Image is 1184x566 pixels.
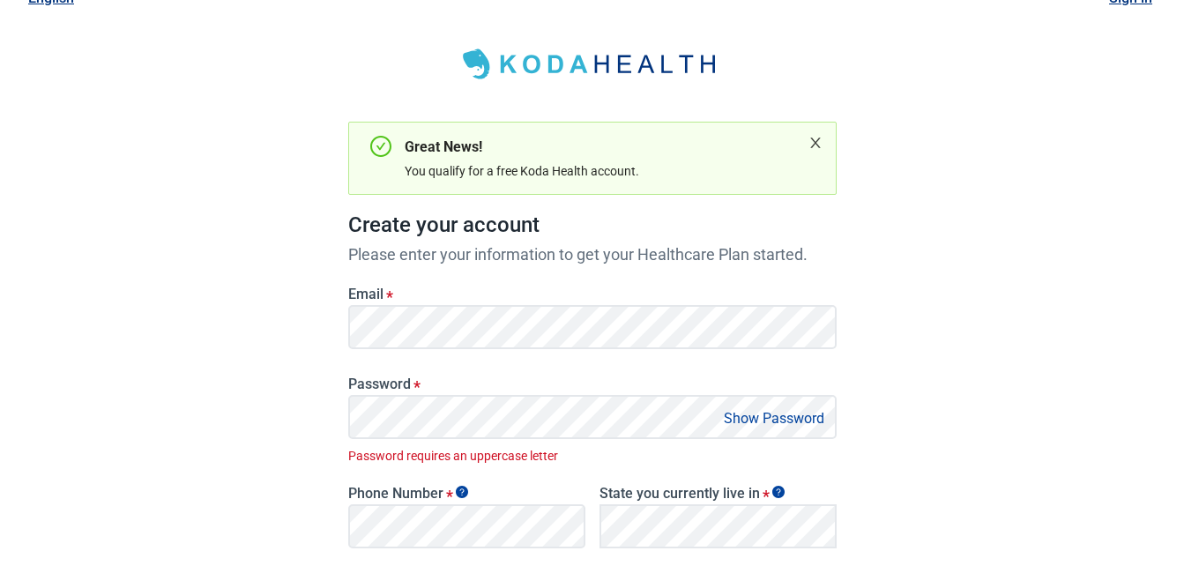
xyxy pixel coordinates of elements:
div: You qualify for a free Koda Health account. [405,161,801,181]
button: Show Password [719,406,830,430]
label: Phone Number [348,485,585,502]
span: Password requires an uppercase letter [348,446,837,465]
p: Please enter your information to get your Healthcare Plan started. [348,242,837,266]
strong: Great News! [405,138,482,155]
label: Email [348,286,837,302]
h1: Create your account [348,209,837,242]
img: Koda Health [451,42,733,86]
span: check-circle [370,136,391,157]
label: State you currently live in [599,485,837,502]
span: Show tooltip [456,486,468,498]
span: Show tooltip [772,486,785,498]
label: Password [348,376,837,392]
button: close [808,136,823,150]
